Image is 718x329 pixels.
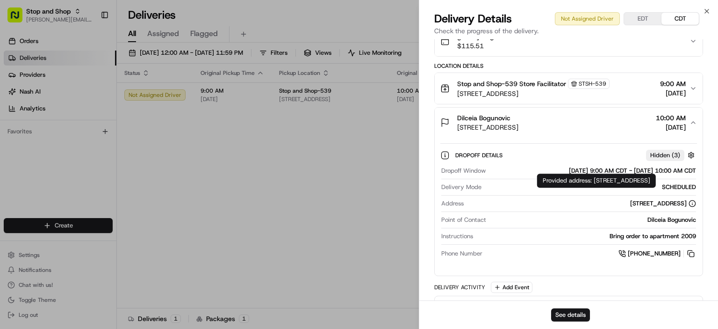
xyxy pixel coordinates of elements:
[489,167,696,175] div: [DATE] 9:00 AM CDT - [DATE] 10:00 AM CDT
[441,216,486,224] span: Point of Contact
[661,13,699,25] button: CDT
[646,149,697,161] button: Hidden (3)
[660,79,686,88] span: 9:00 AM
[579,80,606,88] span: STSH-539
[624,13,661,25] button: EDT
[9,89,26,106] img: 1736555255976-a54dd68f-1ca7-489b-9aae-adbdc363a1c4
[551,308,590,322] button: See details
[6,132,75,149] a: 📗Knowledge Base
[630,199,696,208] div: [STREET_ADDRESS]
[660,88,686,98] span: [DATE]
[490,216,696,224] div: Dilceia Bogunovic
[441,249,482,258] span: Phone Number
[66,158,113,166] a: Powered byPylon
[9,37,170,52] p: Welcome 👋
[441,183,481,191] span: Delivery Mode
[88,136,150,145] span: API Documentation
[457,123,518,132] span: [STREET_ADDRESS]
[32,99,118,106] div: We're available if you need us!
[457,79,566,88] span: Stop and Shop-539 Store Facilitator
[650,151,680,160] span: Hidden ( 3 )
[455,152,504,159] span: Dropoff Details
[159,92,170,103] button: Start new chat
[435,26,703,56] button: grocery bags$115.51
[435,108,703,138] button: Dilceia Bogunovic[STREET_ADDRESS]10:00 AM[DATE]
[434,11,512,26] span: Delivery Details
[656,113,686,123] span: 10:00 AM
[477,232,696,241] div: Bring order to apartment 2009
[24,60,154,70] input: Clear
[457,89,610,98] span: [STREET_ADDRESS]
[434,62,703,70] div: Location Details
[435,73,703,104] button: Stop and Shop-539 Store FacilitatorSTSH-539[STREET_ADDRESS]9:00 AM[DATE]
[537,174,656,188] div: Provided address: [STREET_ADDRESS]
[32,89,153,99] div: Start new chat
[435,138,703,276] div: Dilceia Bogunovic[STREET_ADDRESS]10:00 AM[DATE]
[19,136,72,145] span: Knowledge Base
[434,284,485,291] div: Delivery Activity
[434,26,703,36] p: Check the progress of the delivery.
[75,132,154,149] a: 💻API Documentation
[485,183,696,191] div: SCHEDULED
[628,249,681,258] span: [PHONE_NUMBER]
[441,167,486,175] span: Dropoff Window
[9,9,28,28] img: Nash
[457,113,510,123] span: Dilceia Bogunovic
[441,199,464,208] span: Address
[9,137,17,144] div: 📗
[457,41,497,51] span: $115.51
[491,282,532,293] button: Add Event
[618,249,696,259] a: [PHONE_NUMBER]
[441,232,473,241] span: Instructions
[79,137,86,144] div: 💻
[656,123,686,132] span: [DATE]
[93,159,113,166] span: Pylon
